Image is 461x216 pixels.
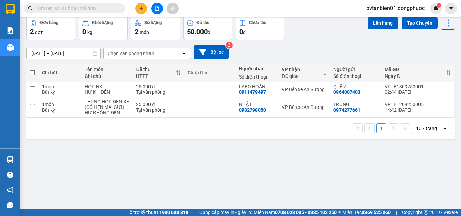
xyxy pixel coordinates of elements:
[183,16,232,40] button: Đã thu50.000đ
[7,44,14,51] img: warehouse-icon
[53,4,92,9] strong: ĐỒNG PHƯỚC
[333,84,378,89] div: QTẾ 2
[144,20,162,25] div: Số lượng
[135,3,147,14] button: plus
[136,73,175,79] div: HTTT
[126,209,188,216] span: Hỗ trợ kỹ thuật:
[187,28,208,36] span: 50.000
[87,30,92,35] span: kg
[236,16,284,40] button: Chưa thu0đ
[197,20,209,25] div: Đã thu
[42,70,78,75] div: Chi tiết
[226,42,233,49] sup: 2
[239,84,275,89] div: LABO HOÀN CẦU
[42,84,78,89] div: 1 món
[424,210,428,215] span: copyright
[34,43,71,48] span: VPTB1309250001
[193,209,194,216] span: |
[2,4,32,34] img: logo
[136,84,181,89] div: 25.000 đ
[37,5,117,12] input: Tìm tên, số ĐT hoặc mã đơn
[53,30,83,34] span: Hotline: 19001152
[28,6,33,11] span: search
[254,209,337,216] span: Miền Nam
[361,4,430,12] span: pvtanbien01.dongphuoc
[385,102,451,107] div: VPTB1209250005
[2,49,41,53] span: In ngày:
[139,6,144,11] span: plus
[239,107,266,113] div: 0932798050
[92,20,113,25] div: Khối lượng
[7,27,14,34] img: solution-icon
[85,99,129,110] div: THÙNG HỘP ĐEN XE (CÓ HẸN MAI GỬI)
[282,73,321,79] div: ĐC giao
[208,30,210,35] span: đ
[136,67,175,72] div: Đã thu
[243,30,246,35] span: đ
[2,43,71,48] span: [PERSON_NAME]:
[402,17,438,29] button: Tạo Chuyến
[79,16,128,40] button: Khối lượng0kg
[445,3,457,14] button: caret-down
[275,210,337,215] strong: 0708 023 035 - 0935 103 250
[333,102,378,107] div: TRỌNG
[53,11,91,19] span: Bến xe [GEOGRAPHIC_DATA]
[131,16,180,40] button: Số lượng2món
[135,28,138,36] span: 2
[7,202,13,208] span: message
[27,48,100,59] input: Select a date range.
[140,30,149,35] span: món
[167,3,179,14] button: aim
[85,73,129,79] div: Ghi chú
[442,126,448,131] svg: open
[199,209,252,216] span: Cung cấp máy in - giấy in:
[15,49,41,53] span: 02:44:15 [DATE]
[333,107,360,113] div: 0974277661
[85,110,129,115] div: HƯ KHÔNG ĐỀN
[338,211,341,214] span: ⚪️
[342,209,391,216] span: Miền Bắc
[136,102,181,107] div: 25.000 đ
[40,20,58,25] div: Đơn hàng
[7,156,14,163] img: warehouse-icon
[42,107,78,113] div: Bất kỳ
[26,16,75,40] button: Đơn hàng2đơn
[85,84,129,89] div: HỘP NK
[239,74,275,80] div: Số điện thoại
[416,125,437,132] div: 10 / trang
[42,102,78,107] div: 1 món
[151,3,163,14] button: file-add
[265,84,269,89] span: ...
[385,84,451,89] div: VPTB1309250001
[30,28,34,36] span: 2
[282,104,326,110] div: VP Bến xe An Sương
[333,67,378,72] div: Người gửi
[155,6,159,11] span: file-add
[437,3,441,8] sup: 1
[159,210,188,215] strong: 1900 633 818
[181,51,187,56] svg: open
[7,172,13,178] span: question-circle
[448,5,454,11] span: caret-down
[239,102,275,107] div: NHẬT
[368,17,398,29] button: Lên hàng
[136,89,181,95] div: Tại văn phòng
[133,64,184,82] th: Toggle SortBy
[385,107,451,113] div: 14:42 [DATE]
[438,3,440,8] span: 1
[42,89,78,95] div: Bất kỳ
[385,89,451,95] div: 02:44 [DATE]
[433,5,439,11] img: icon-new-feature
[136,107,181,113] div: Tại văn phòng
[18,36,83,42] span: -----------------------------------------
[53,20,93,29] span: 01 Võ Văn Truyện, KP.1, Phường 2
[381,64,454,82] th: Toggle SortBy
[376,123,386,133] button: 1
[108,50,154,57] div: Chọn văn phòng nhận
[194,45,229,59] button: Bộ lọc
[333,73,378,79] div: Số điện thoại
[282,67,321,72] div: VP nhận
[239,89,266,95] div: 0911479497
[396,209,397,216] span: |
[385,67,445,72] div: Mã GD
